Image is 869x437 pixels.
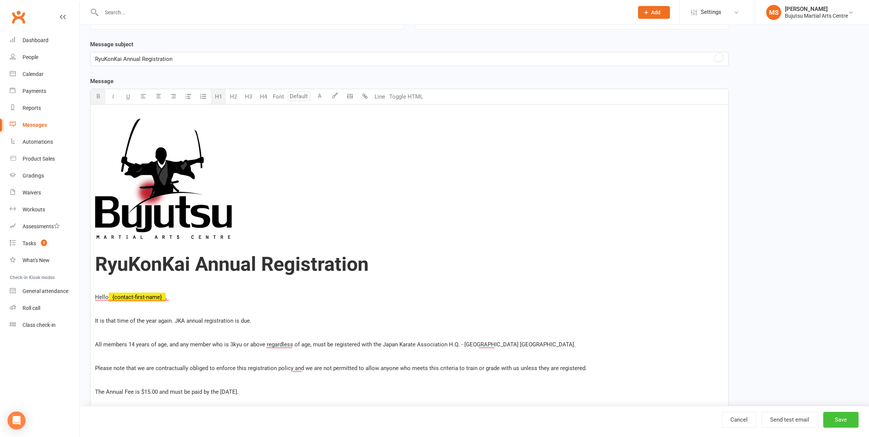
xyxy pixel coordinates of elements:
div: Assessments [23,223,60,229]
div: Gradings [23,173,44,179]
button: Font [271,89,286,104]
span: Please note that we are contractually obliged to enforce this registration policy and we are not ... [95,365,587,372]
div: Bujutsu Martial Arts Centre [785,12,848,19]
div: [PERSON_NAME] [785,6,848,12]
input: Default [288,91,310,101]
span: Add [651,9,660,15]
span: , [166,294,167,300]
button: Toggle HTML [387,89,425,104]
label: Message [90,77,113,86]
button: A [312,89,327,104]
button: Add [638,6,670,19]
div: Reports [23,105,41,111]
img: 2035d717-7c62-463b-a115-6a901fd5f771.jpg [95,118,232,239]
div: Roll call [23,305,40,311]
span: RyuKonKai Annual Registration [95,56,172,62]
a: Clubworx [9,8,28,26]
div: Payments [23,88,46,94]
a: What's New [10,252,79,269]
div: General attendance [23,288,68,294]
div: Open Intercom Messenger [8,411,26,429]
a: General attendance kiosk mode [10,283,79,300]
div: Workouts [23,206,45,212]
a: Roll call [10,300,79,317]
div: MS [766,5,781,20]
button: H2 [226,89,241,104]
button: Line [372,89,387,104]
a: Reports [10,100,79,117]
button: H1 [211,89,226,104]
div: People [23,54,38,60]
span: The Annual Fee is $15.00 and must be paid by the [DATE]. [95,388,239,395]
div: Class check-in [23,322,56,328]
a: Payments [10,83,79,100]
a: Gradings [10,167,79,184]
a: People [10,49,79,66]
div: To enrich screen reader interactions, please activate Accessibility in Grammarly extension settings [91,52,728,66]
label: Message subject [90,40,133,49]
input: Search... [99,7,628,18]
a: Tasks 3 [10,235,79,252]
div: What's New [23,257,50,263]
div: Dashboard [23,37,48,43]
a: Product Sales [10,150,79,167]
button: H4 [256,89,271,104]
span: 3 [41,240,47,246]
div: Calendar [23,71,44,77]
button: H3 [241,89,256,104]
span: It is that time of the year again. JKA annual registration is due. [95,317,251,324]
a: Assessments [10,218,79,235]
a: Waivers [10,184,79,201]
a: Cancel [722,412,756,428]
div: Tasks [23,240,36,246]
button: Save [823,412,858,428]
a: Messages [10,117,79,134]
a: Calendar [10,66,79,83]
span: All members 14 years of age, and any member who is 3kyu or above regardless of age, must be regis... [95,341,576,348]
div: Waivers [23,190,41,196]
button: Send test email [762,412,818,428]
span: Hello [95,294,109,300]
div: Product Sales [23,156,55,162]
a: Automations [10,134,79,150]
a: Dashboard [10,32,79,49]
div: Messages [23,122,47,128]
div: Automations [23,139,53,145]
span: U [126,93,130,100]
a: Workouts [10,201,79,218]
span: Settings [701,4,721,21]
span: RyuKonKai Annual Registration [95,253,369,276]
a: Class kiosk mode [10,317,79,334]
button: U [121,89,136,104]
